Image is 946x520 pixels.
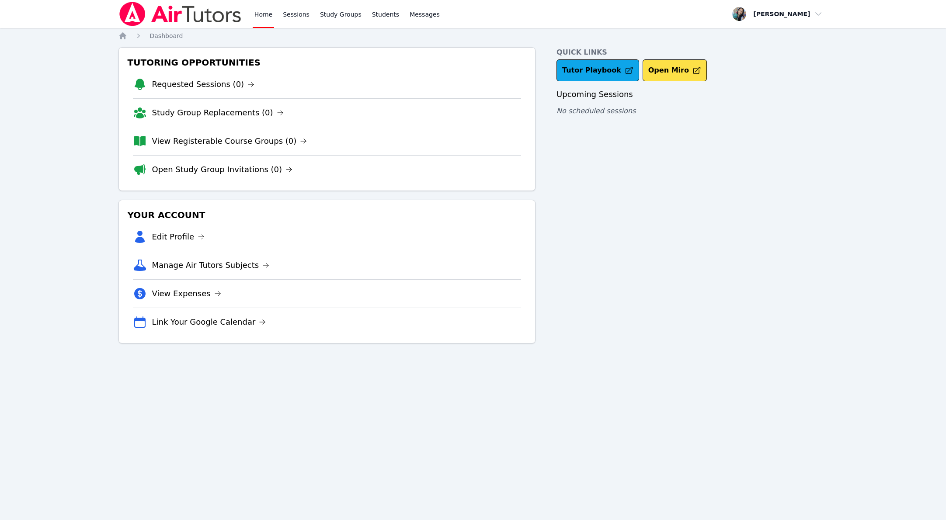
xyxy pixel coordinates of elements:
a: View Registerable Course Groups (0) [152,135,307,147]
a: Open Study Group Invitations (0) [152,163,293,176]
a: Dashboard [150,31,183,40]
span: No scheduled sessions [556,107,636,115]
a: Study Group Replacements (0) [152,107,284,119]
a: Tutor Playbook [556,59,639,81]
a: View Expenses [152,288,221,300]
a: Edit Profile [152,231,205,243]
a: Manage Air Tutors Subjects [152,259,270,271]
img: Air Tutors [118,2,242,26]
nav: Breadcrumb [118,31,828,40]
h3: Your Account [126,207,529,223]
button: Open Miro [643,59,707,81]
h3: Upcoming Sessions [556,88,828,101]
h3: Tutoring Opportunities [126,55,529,70]
span: Dashboard [150,32,183,39]
a: Requested Sessions (0) [152,78,255,90]
a: Link Your Google Calendar [152,316,266,328]
h4: Quick Links [556,47,828,58]
span: Messages [410,10,440,19]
